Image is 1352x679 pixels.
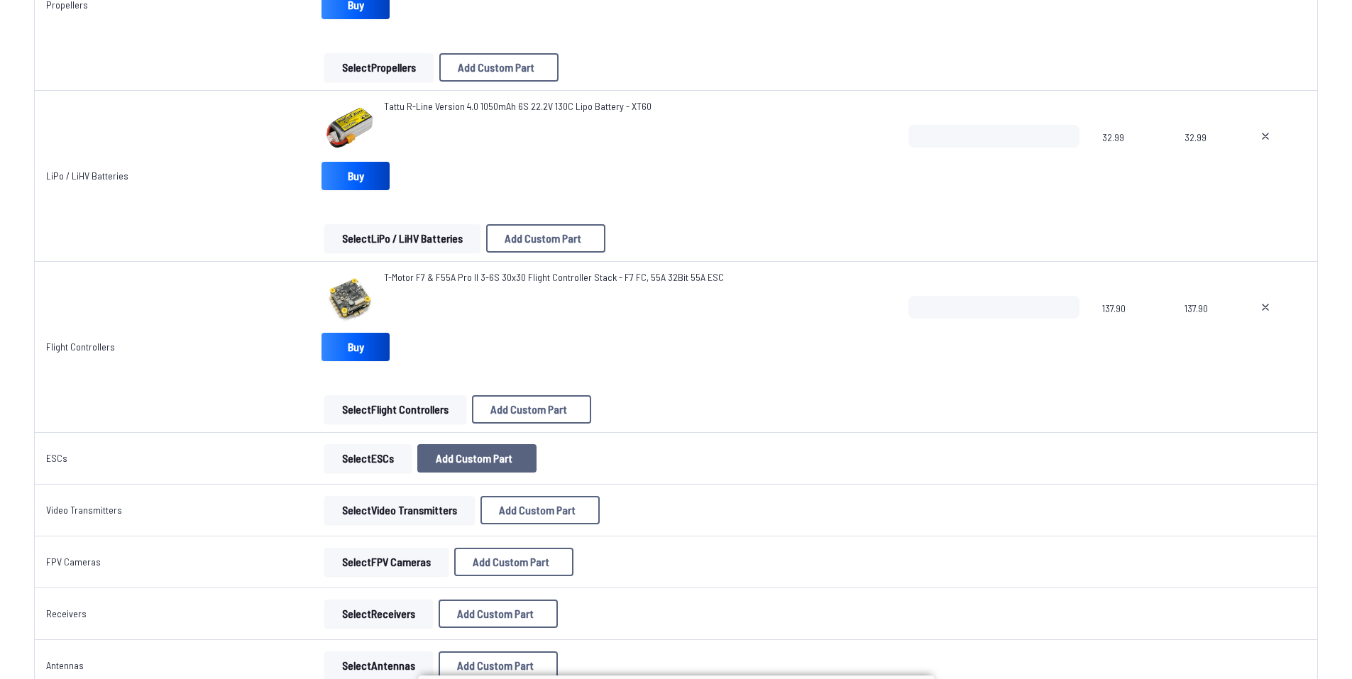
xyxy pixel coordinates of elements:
button: SelectVideo Transmitters [324,496,475,524]
span: Add Custom Part [436,453,512,464]
span: Add Custom Part [505,233,581,244]
span: Add Custom Part [473,556,549,568]
button: SelectPropellers [324,53,434,82]
button: Add Custom Part [417,444,537,473]
span: Add Custom Part [457,660,534,671]
button: Add Custom Part [480,496,600,524]
a: SelectFPV Cameras [321,548,451,576]
button: Add Custom Part [454,548,573,576]
span: 137.90 [1185,296,1226,364]
a: Video Transmitters [46,504,122,516]
span: 137.90 [1102,296,1162,364]
a: SelectFlight Controllers [321,395,469,424]
span: 32.99 [1102,125,1162,193]
a: Tattu R-Line Version 4.0 1050mAh 6S 22.2V 130C Lipo Battery - XT60 [384,99,652,114]
a: T-Motor F7 & F55A Pro II 3-6S 30x30 Flight Controller Stack - F7 FC, 55A 32Bit 55A ESC [384,270,724,285]
a: SelectPropellers [321,53,436,82]
button: SelectLiPo / LiHV Batteries [324,224,480,253]
a: SelectESCs [321,444,414,473]
button: Add Custom Part [486,224,605,253]
a: LiPo / LiHV Batteries [46,170,128,182]
button: Add Custom Part [472,395,591,424]
a: SelectReceivers [321,600,436,628]
a: Receivers [46,607,87,619]
span: Tattu R-Line Version 4.0 1050mAh 6S 22.2V 130C Lipo Battery - XT60 [384,100,652,112]
button: Add Custom Part [439,600,558,628]
button: SelectESCs [324,444,412,473]
span: 32.99 [1185,125,1226,193]
span: Add Custom Part [457,608,534,619]
a: ESCs [46,452,67,464]
button: SelectReceivers [324,600,433,628]
a: Buy [321,162,390,190]
span: Add Custom Part [458,62,534,73]
a: FPV Cameras [46,556,101,568]
span: Add Custom Part [499,504,576,516]
img: image [321,99,378,156]
a: Flight Controllers [46,341,115,353]
button: Add Custom Part [439,53,559,82]
button: SelectFPV Cameras [324,548,449,576]
a: SelectLiPo / LiHV Batteries [321,224,483,253]
span: Add Custom Part [490,404,567,415]
a: Buy [321,333,390,361]
img: image [321,270,378,327]
span: T-Motor F7 & F55A Pro II 3-6S 30x30 Flight Controller Stack - F7 FC, 55A 32Bit 55A ESC [384,271,724,283]
button: SelectFlight Controllers [324,395,466,424]
a: SelectVideo Transmitters [321,496,478,524]
a: Antennas [46,659,84,671]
